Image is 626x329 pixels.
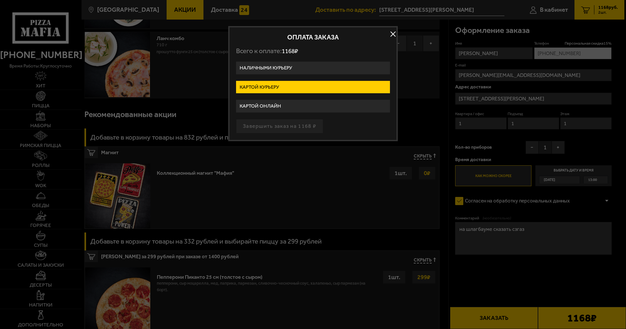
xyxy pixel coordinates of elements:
[236,34,390,40] h2: Оплата заказа
[236,100,390,112] label: Картой онлайн
[236,62,390,74] label: Наличными курьеру
[236,81,390,94] label: Картой курьеру
[236,47,390,55] p: Всего к оплате:
[282,47,298,55] span: 1168 ₽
